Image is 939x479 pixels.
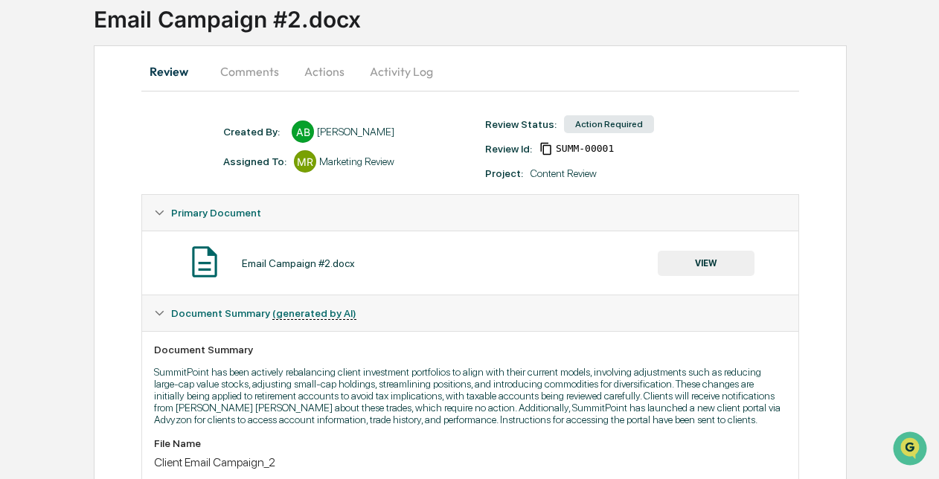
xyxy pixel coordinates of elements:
span: Primary Document [171,207,261,219]
button: Actions [291,54,358,89]
div: Content Review [531,167,597,179]
span: Data Lookup [30,215,94,230]
a: 🖐️Preclearance [9,181,102,208]
div: Review Status: [485,118,557,130]
p: How can we help? [15,30,271,54]
button: VIEW [658,251,754,276]
div: We're available if you need us! [51,128,188,140]
div: Created By: ‎ ‎ [223,126,284,138]
div: secondary tabs example [141,54,798,89]
div: 🔎 [15,216,27,228]
img: 1746055101610-c473b297-6a78-478c-a979-82029cc54cd1 [15,113,42,140]
div: MR [294,150,316,173]
button: Start new chat [253,118,271,135]
div: Start new chat [51,113,244,128]
div: 🖐️ [15,188,27,200]
span: Attestations [123,187,185,202]
div: Marketing Review [319,155,394,167]
div: Client Email Campaign_2 [154,455,786,469]
div: 🗄️ [108,188,120,200]
a: 🗄️Attestations [102,181,190,208]
span: Pylon [148,251,180,263]
div: Action Required [564,115,654,133]
div: Assigned To: [223,155,286,167]
div: Primary Document [142,231,798,295]
div: AB [292,120,314,143]
span: Document Summary [171,307,356,319]
div: Project: [485,167,523,179]
iframe: Open customer support [891,430,932,470]
div: Email Campaign #2.docx [242,257,355,269]
div: Primary Document [142,195,798,231]
a: 🔎Data Lookup [9,209,100,236]
u: (generated by AI) [272,307,356,320]
span: efe18489-06ef-4329-9a3b-0e7dc2ae30b9 [556,143,614,155]
div: File Name [154,437,786,449]
p: SummitPoint has been actively rebalancing client investment portfolios to align with their curren... [154,366,786,425]
div: Document Summary [154,344,786,356]
div: Document Summary (generated by AI) [142,295,798,331]
div: Review Id: [485,143,532,155]
button: Activity Log [358,54,445,89]
img: Document Icon [186,243,223,280]
button: Review [141,54,208,89]
div: [PERSON_NAME] [317,126,394,138]
a: Powered byPylon [105,251,180,263]
button: Comments [208,54,291,89]
span: Preclearance [30,187,96,202]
